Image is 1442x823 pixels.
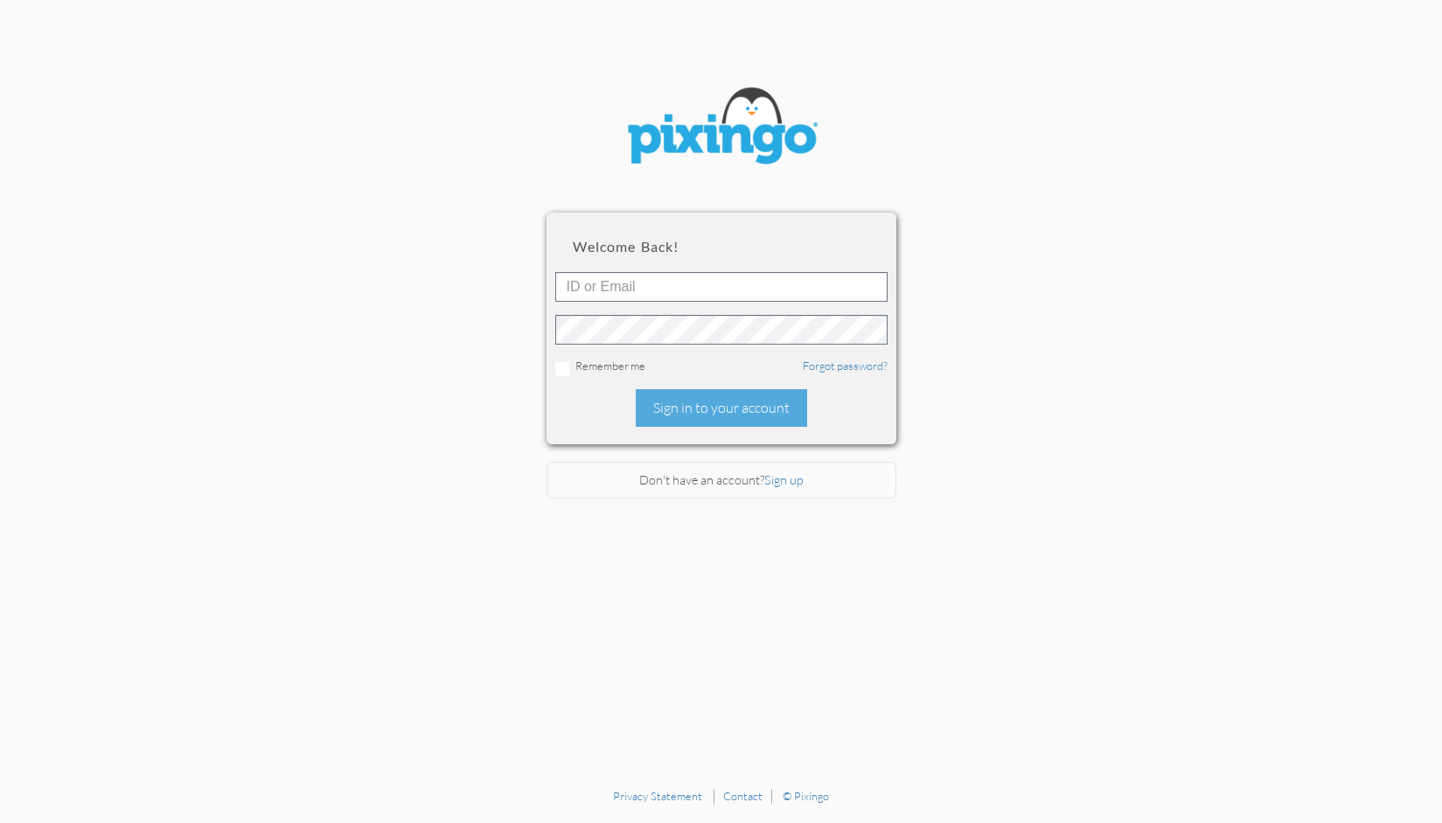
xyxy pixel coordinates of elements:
[723,789,763,803] a: Contact
[555,272,888,302] input: ID or Email
[764,472,804,487] a: Sign up
[783,789,829,803] a: © Pixingo
[636,389,807,427] div: Sign in to your account
[613,789,702,803] a: Privacy Statement
[617,79,826,178] img: pixingo logo
[573,239,870,255] h2: Welcome back!
[555,358,888,376] div: Remember me
[803,359,888,373] a: Forgot password?
[547,462,896,499] div: Don't have an account?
